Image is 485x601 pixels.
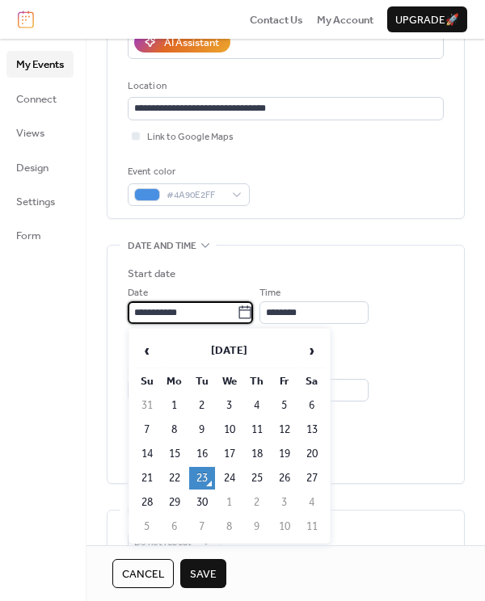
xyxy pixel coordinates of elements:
[244,491,270,514] td: 2
[299,443,325,465] td: 20
[189,418,215,441] td: 9
[6,86,74,111] a: Connect
[128,285,148,301] span: Date
[299,418,325,441] td: 13
[272,418,297,441] td: 12
[128,238,196,254] span: Date and time
[217,443,242,465] td: 17
[162,467,188,490] td: 22
[134,491,160,514] td: 28
[272,394,297,417] td: 5
[16,125,44,141] span: Views
[299,370,325,393] th: Sa
[189,467,215,490] td: 23
[134,467,160,490] td: 21
[244,370,270,393] th: Th
[317,11,373,27] a: My Account
[180,559,226,588] button: Save
[135,334,159,367] span: ‹
[272,515,297,538] td: 10
[147,129,234,145] span: Link to Google Maps
[189,394,215,417] td: 2
[272,467,297,490] td: 26
[250,12,303,28] span: Contact Us
[128,164,247,180] div: Event color
[299,394,325,417] td: 6
[189,443,215,465] td: 16
[16,91,57,107] span: Connect
[18,11,34,28] img: logo
[128,266,175,282] div: Start date
[162,370,188,393] th: Mo
[272,443,297,465] td: 19
[6,222,74,248] a: Form
[217,467,242,490] td: 24
[162,515,188,538] td: 6
[299,515,325,538] td: 11
[217,491,242,514] td: 1
[16,228,41,244] span: Form
[134,394,160,417] td: 31
[134,418,160,441] td: 7
[299,467,325,490] td: 27
[259,285,280,301] span: Time
[217,515,242,538] td: 8
[6,120,74,145] a: Views
[162,394,188,417] td: 1
[167,187,224,204] span: #4A90E2FF
[122,566,164,582] span: Cancel
[6,154,74,180] a: Design
[134,370,160,393] th: Su
[162,334,297,368] th: [DATE]
[217,394,242,417] td: 3
[244,443,270,465] td: 18
[299,491,325,514] td: 4
[244,467,270,490] td: 25
[300,334,324,367] span: ›
[6,188,74,214] a: Settings
[395,12,459,28] span: Upgrade 🚀
[189,515,215,538] td: 7
[244,515,270,538] td: 9
[244,394,270,417] td: 4
[16,160,48,176] span: Design
[189,491,215,514] td: 30
[190,566,217,582] span: Save
[189,370,215,393] th: Tu
[112,559,174,588] button: Cancel
[128,78,441,95] div: Location
[250,11,303,27] a: Contact Us
[272,491,297,514] td: 3
[317,12,373,28] span: My Account
[162,443,188,465] td: 15
[244,418,270,441] td: 11
[16,194,55,210] span: Settings
[134,32,230,53] button: AI Assistant
[164,35,219,51] div: AI Assistant
[134,515,160,538] td: 5
[162,491,188,514] td: 29
[134,443,160,465] td: 14
[162,418,188,441] td: 8
[217,370,242,393] th: We
[217,418,242,441] td: 10
[272,370,297,393] th: Fr
[387,6,467,32] button: Upgrade🚀
[16,57,64,73] span: My Events
[6,51,74,77] a: My Events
